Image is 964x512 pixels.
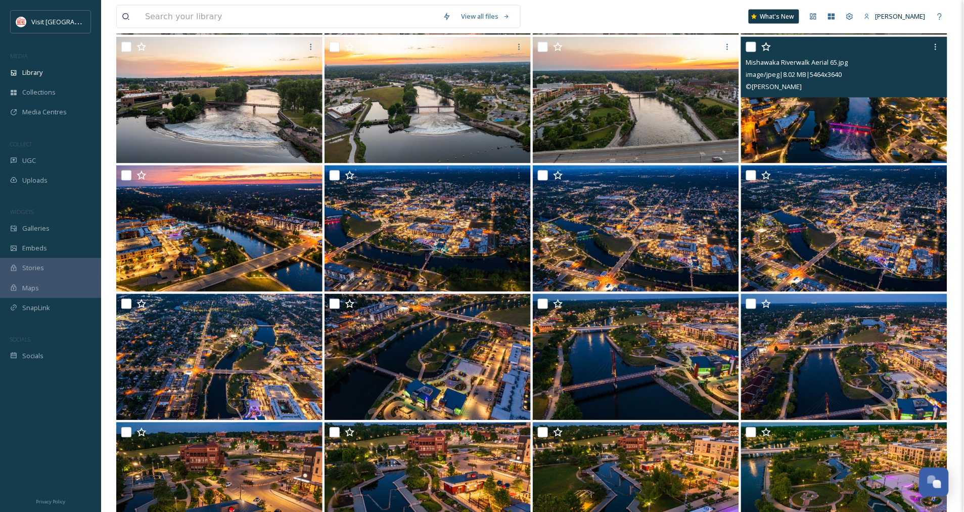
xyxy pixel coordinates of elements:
img: Mishawaka Riverwalk Aerial 61.jpg [741,165,947,292]
img: Mishawaka Riverwalk Aerial 02.jpg [325,37,531,163]
span: Uploads [22,176,48,185]
span: Socials [22,351,43,361]
span: WIDGETS [10,208,33,216]
span: Media Centres [22,107,67,117]
img: Mishawaka Riverwalk Aerial 58.jpg [533,294,739,420]
span: MEDIA [10,52,28,60]
span: Stories [22,263,44,273]
a: View all files [456,7,515,26]
span: Privacy Policy [36,498,65,505]
span: [PERSON_NAME] [876,12,926,21]
img: Mishawaka Riverwalk Aerial 62.jpg [533,165,739,292]
span: Galleries [22,224,50,233]
span: Embeds [22,243,47,253]
span: SOCIALS [10,335,30,343]
button: Open Chat [920,467,949,497]
span: image/jpeg | 8.02 MB | 5464 x 3640 [746,70,842,79]
a: [PERSON_NAME] [859,7,931,26]
span: UGC [22,156,36,165]
span: Collections [22,88,56,97]
a: What's New [749,10,799,24]
img: Mishawaka Riverwalk Aerial 03.jpg [116,37,323,163]
img: Mishawaka Riverwalk Aerial 01.jpg [533,37,739,163]
img: Mishawaka Riverwalk Aerial 60.jpg [116,294,323,420]
span: Mishawaka Riverwalk Aerial 65.jpg [746,58,848,67]
span: COLLECT [10,140,32,148]
img: vsbm-stackedMISH_CMYKlogo2017.jpg [16,17,26,27]
span: Maps [22,283,39,293]
img: Mishawaka Riverwalk Aerial 65.jpg [741,37,947,163]
input: Search your library [140,6,438,28]
a: Privacy Policy [36,495,65,507]
img: Mishawaka Riverwalk Aerial 64.jpg [116,165,323,292]
span: © [PERSON_NAME] [746,82,802,91]
span: Visit [GEOGRAPHIC_DATA] [31,17,110,26]
img: Mishawaka Riverwalk Aerial 59.jpg [325,294,531,420]
span: SnapLink [22,303,50,313]
img: Mishawaka Riverwalk Aerial 57.jpg [741,294,947,420]
img: Mishawaka Riverwalk Aerial 63.jpg [325,165,531,292]
span: Library [22,68,42,77]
